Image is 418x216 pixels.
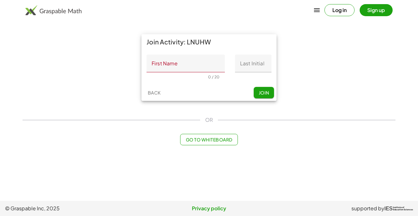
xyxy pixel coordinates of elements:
span: supported by [351,205,384,212]
span: IES [384,206,393,212]
span: Join [258,90,269,95]
button: Sign up [360,4,393,16]
a: Privacy policy [141,205,277,212]
span: Institute of Education Sciences [393,206,413,211]
span: OR [205,116,213,124]
span: Back [147,90,160,95]
div: 0 / 20 [208,75,219,79]
button: Log in [324,4,355,16]
button: Go to Whiteboard [180,134,238,145]
span: © Graspable Inc, 2025 [5,205,141,212]
div: Join Activity: LNUHW [141,34,277,49]
span: Go to Whiteboard [186,137,232,142]
button: Back [144,87,164,98]
button: Join [254,87,274,98]
a: IESInstitute ofEducation Sciences [384,205,413,212]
